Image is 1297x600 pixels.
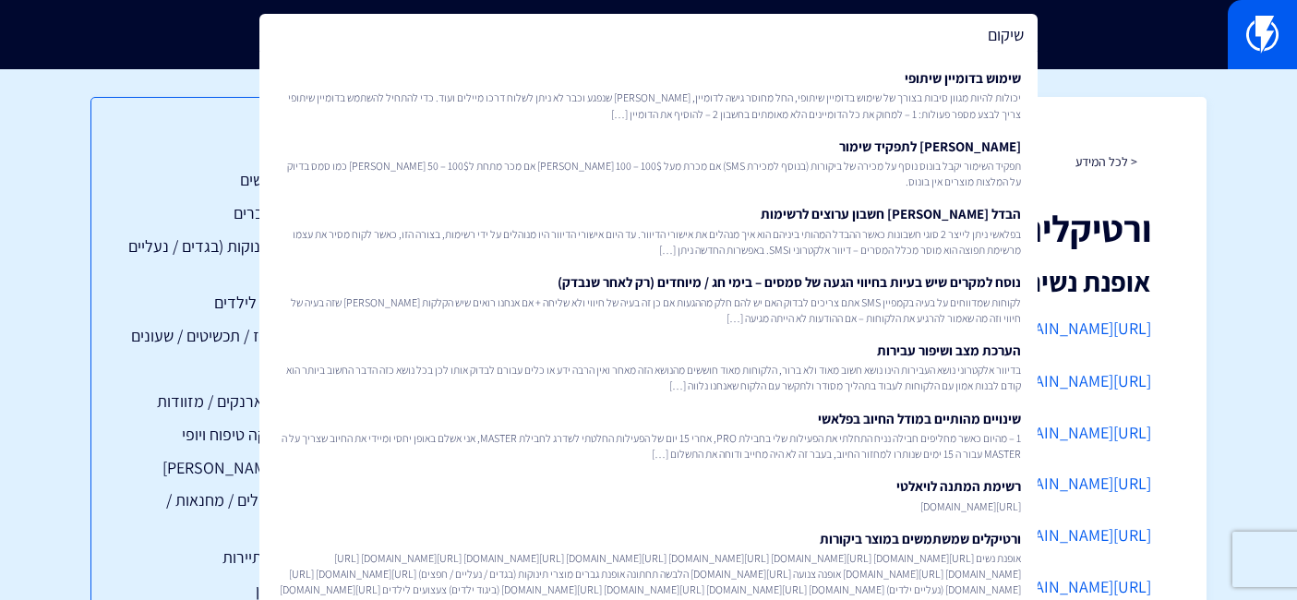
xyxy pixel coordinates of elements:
[276,158,1021,189] span: תפקיד השימור יקבל בונוס נוסף על מכירה של ביקורות (בנוסף למכירת SMS) אם מכרת מעל 100$ – 100 [PERSO...
[269,129,1028,198] a: [PERSON_NAME] לתפקיד שימורתפקיד השימור יקבל בונוס נוסף על מכירה של ביקורות (בנוסף למכירת SMS) אם ...
[276,90,1021,121] span: יכולות להיות מגוון סיבות בצורך של שימוש בדומיין שיתופי, החל מחוסר גישה לדומיין, [PERSON_NAME] שנפ...
[276,498,1021,514] span: [URL][DOMAIN_NAME]
[259,14,1038,56] input: חיפוש מהיר...
[128,390,312,414] a: תיקים / ארנקים / מזוודות
[128,423,312,447] a: קוסמטיקה טיפוח ויופי
[1075,153,1137,170] a: < לכל המידע
[276,226,1021,258] span: בפלאשי ניתן לייצר 2 סוגי חשבונות כאשר ההבדל המהותי ביניהם הוא איך מנהלים את אישורי הדיוור. עד היו...
[276,362,1021,393] span: בדיוור אלקטרוני נושא העבירות הינו נושא חשוב מאוד ולא ברור, הלקוחות מאוד חוששים מהנושא הזה מאחר וא...
[269,197,1028,265] a: הבדל [PERSON_NAME] חשבון ערוצים לרשימותבפלאשי ניתן לייצר 2 סוגי חשבונות כאשר ההבדל המהותי ביניהם ...
[128,291,312,315] a: צעצועים לילדים
[269,61,1028,129] a: שימוש בדומיין שיתופייכולות להיות מגוון סיבות בצורך של שימוש בדומיין שיתופי, החל מחוסר גישה לדומיי...
[997,524,1151,546] a: [URL][DOMAIN_NAME]
[269,469,1028,522] a: רשימת המתנה לויאלטי[URL][DOMAIN_NAME]
[128,357,312,381] a: הנעלה
[128,168,312,192] a: אופנת נשים
[269,333,1028,402] a: הערכת מצב ושיפור עבירותבדיוור אלקטרוני נושא העבירות הינו נושא חשוב מאוד ולא ברור, הלקוחות מאוד חו...
[997,370,1151,391] a: [URL][DOMAIN_NAME]
[128,201,312,225] a: אופנת גברים
[997,318,1151,339] a: [URL][DOMAIN_NAME]
[997,576,1151,597] a: [URL][DOMAIN_NAME]
[276,430,1021,462] span: 1 – מהיום כאשר מחליפים חבילה נניח התחלתי את הפעילות שלי בחבילת PRO, אחרי 15 יום של הפעילות החלטתי...
[128,135,312,159] h3: תוכן
[128,234,312,282] a: מוצרי תינוקות (בגדים / נעליים / חפצים)
[269,402,1028,470] a: שינויים מהותיים במודל החיוב בפלאשי1 – מהיום כאשר מחליפים חבילה נניח התחלתי את הפעילות שלי בחבילת ...
[128,546,312,570] a: מלונות ותיירות
[997,473,1151,494] a: [URL][DOMAIN_NAME]
[128,456,312,480] a: בעלי [PERSON_NAME]
[128,488,312,535] a: ציוד לטיולים / מחנאות / גלישה
[997,422,1151,443] a: [URL][DOMAIN_NAME]
[269,265,1028,333] a: נוסח למקרים שיש בעיות בחיווי הגעה של סמסים – בימי חג / מיוחדים (רק לאחר שנבדק)לקוחות שמדווחים על ...
[128,324,312,348] a: אקססוריז / תכשיטים / שעונים
[276,294,1021,326] span: לקוחות שמדווחים על בעיה בקמפיין SMS אתם צריכים לבדוק האם יש להם חלק מההגעות אם כן זה בעיה של חיוו...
